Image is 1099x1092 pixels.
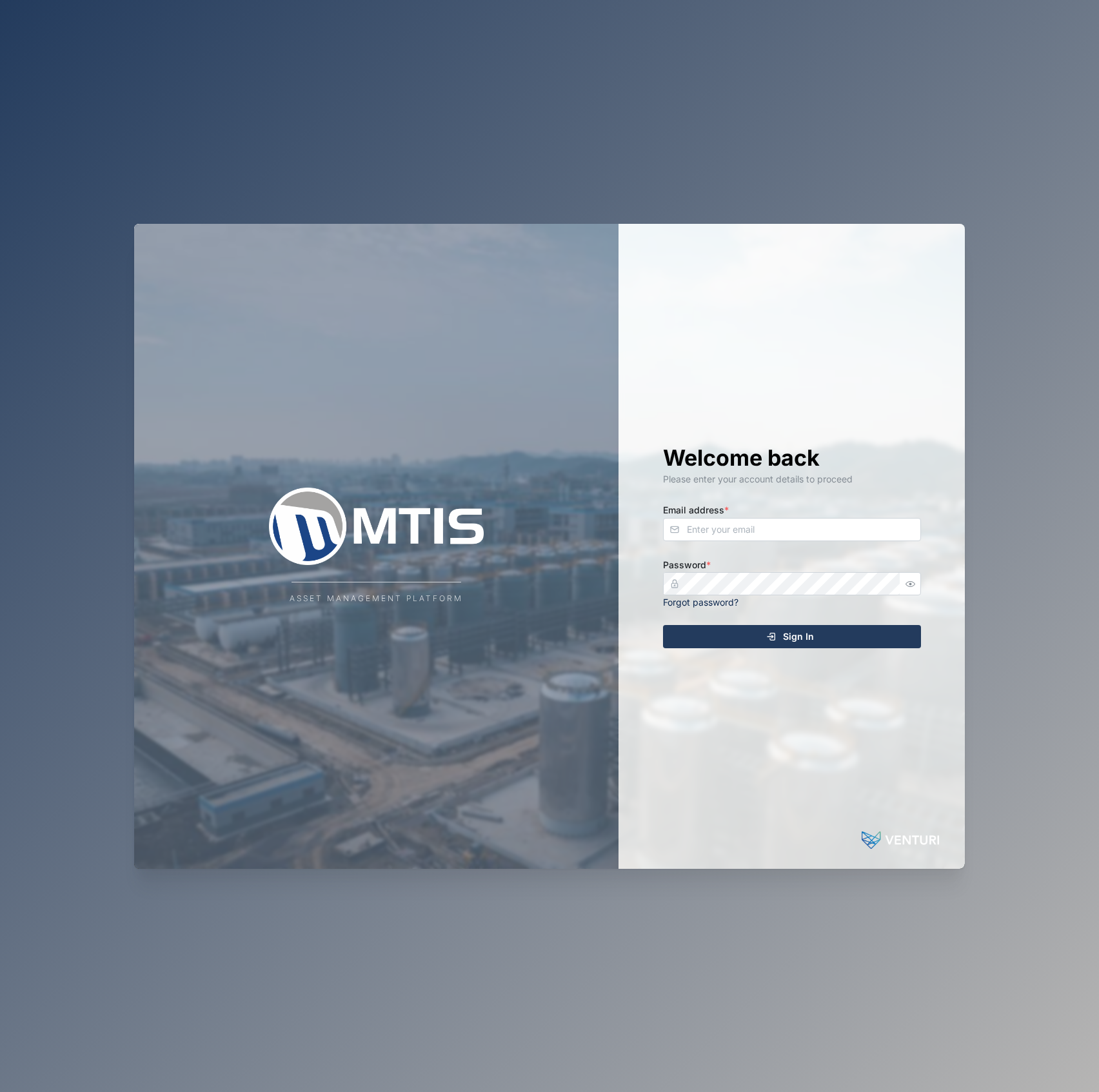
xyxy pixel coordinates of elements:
[783,626,814,648] span: Sign In
[663,444,921,472] h1: Welcome back
[862,828,939,853] img: Powered by: Venturi
[663,472,921,486] div: Please enter your account details to proceed
[663,503,729,517] label: Email address
[290,593,463,605] div: Asset Management Platform
[663,597,738,608] a: Forgot password?
[663,558,711,572] label: Password
[663,518,921,541] input: Enter your email
[663,625,921,648] button: Sign In
[248,488,506,565] img: Company Logo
